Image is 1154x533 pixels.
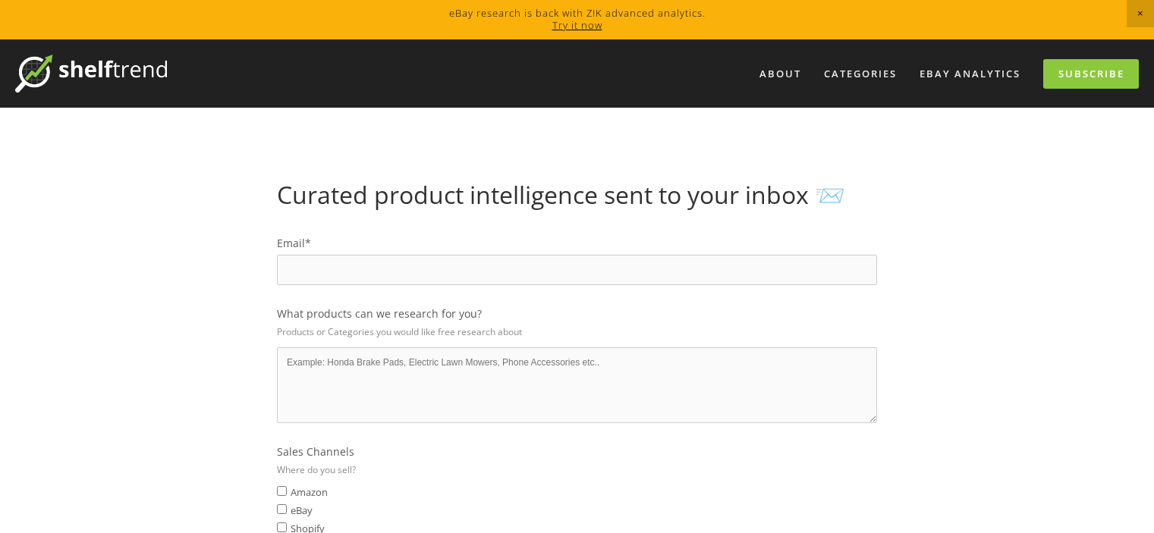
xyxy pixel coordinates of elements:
a: Try it now [552,18,602,32]
div: Products or Categories you would like free research about [277,321,877,343]
label: Amazon [277,485,328,499]
label: eBay [277,503,313,517]
label: Email [277,236,877,250]
input: eBay [277,504,287,514]
h1: Curated product intelligence sent to your inbox 📨 [277,180,877,209]
a: About [750,61,811,86]
input: Amazon [277,486,287,496]
div: Categories [814,61,907,86]
a: eBay Analytics [910,61,1030,86]
input: Shopify [277,522,287,532]
div: Where do you sell? [277,459,877,481]
label: What products can we research for you? [277,306,877,321]
img: ShelfTrend [15,55,167,92]
a: Subscribe [1043,59,1139,89]
legend: Sales Channels [277,444,354,459]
